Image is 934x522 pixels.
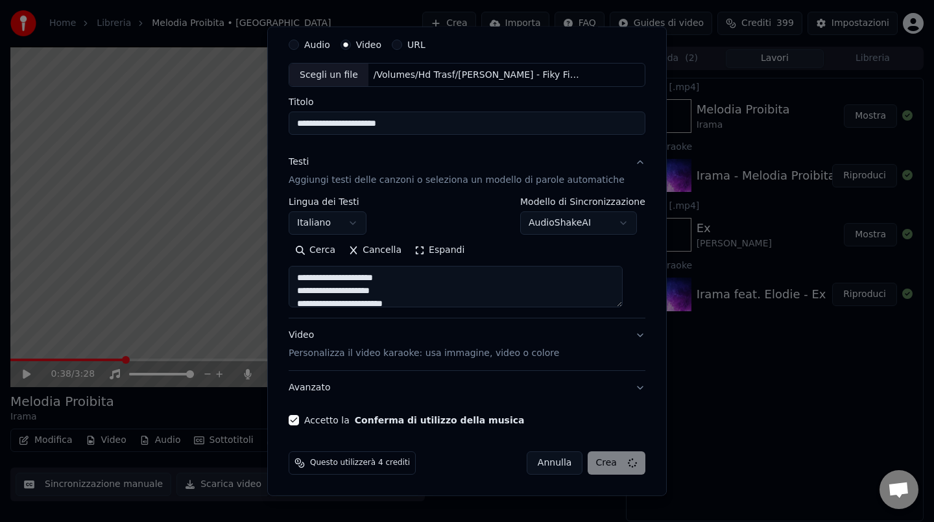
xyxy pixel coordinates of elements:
label: Modello di Sincronizzazione [520,197,645,206]
button: Cerca [289,240,342,261]
label: Titolo [289,97,645,106]
button: Accetto la [355,416,525,425]
span: Questo utilizzerà 4 crediti [310,458,410,468]
button: TestiAggiungi testi delle canzoni o seleziona un modello di parole automatiche [289,145,645,197]
div: Video [289,329,559,360]
label: URL [407,40,425,49]
button: Annulla [527,451,583,475]
p: Aggiungi testi delle canzoni o seleziona un modello di parole automatiche [289,174,625,187]
div: /Volumes/Hd Trasf/[PERSON_NAME] - Fiky Fiky.mov [368,68,589,81]
div: Testi [289,156,309,169]
button: VideoPersonalizza il video karaoke: usa immagine, video o colore [289,318,645,370]
div: Scegli un file [289,63,368,86]
button: Cancella [342,240,408,261]
p: Personalizza il video karaoke: usa immagine, video o colore [289,347,559,360]
label: Accetto la [304,416,524,425]
label: Audio [304,40,330,49]
div: TestiAggiungi testi delle canzoni o seleziona un modello di parole automatiche [289,197,645,318]
label: Lingua dei Testi [289,197,366,206]
button: Espandi [408,240,471,261]
button: Avanzato [289,371,645,405]
label: Video [356,40,381,49]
